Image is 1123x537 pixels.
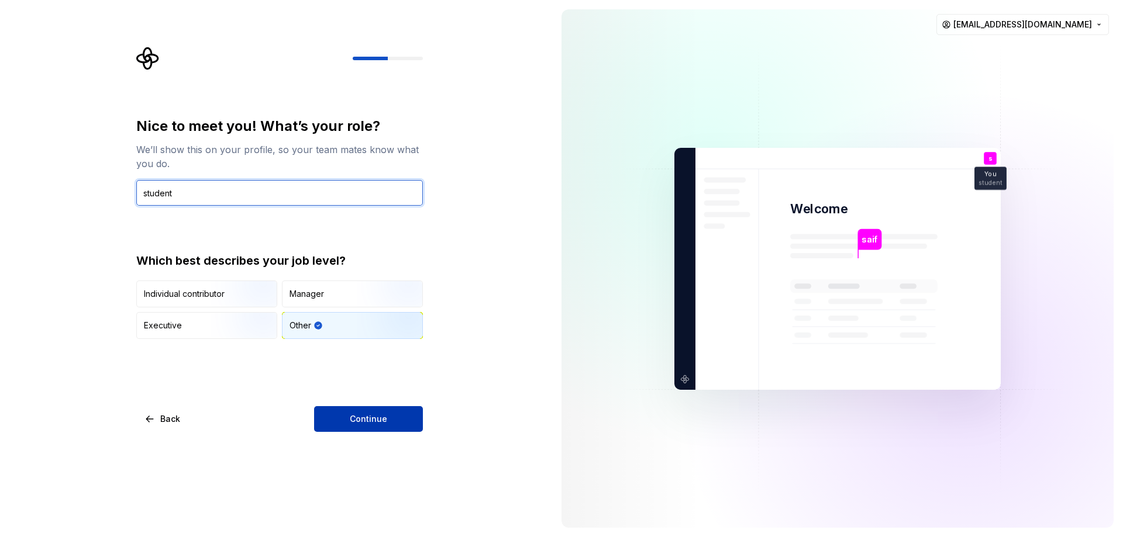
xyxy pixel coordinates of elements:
[988,155,992,161] p: s
[136,180,423,206] input: Job title
[862,233,877,245] p: saif
[350,413,387,425] span: Continue
[136,143,423,171] div: We’ll show this on your profile, so your team mates know what you do.
[314,406,423,432] button: Continue
[984,171,996,177] p: You
[790,200,848,217] p: Welcome
[936,14,1109,35] button: [EMAIL_ADDRESS][DOMAIN_NAME]
[953,19,1092,30] span: [EMAIL_ADDRESS][DOMAIN_NAME]
[136,252,423,269] div: Which best describes your job level?
[290,288,324,300] div: Manager
[136,406,190,432] button: Back
[136,47,160,70] svg: Supernova Logo
[160,413,180,425] span: Back
[136,117,423,136] div: Nice to meet you! What’s your role?
[144,288,225,300] div: Individual contributor
[290,320,311,331] div: Other
[979,179,1003,186] p: student
[144,320,182,331] div: Executive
